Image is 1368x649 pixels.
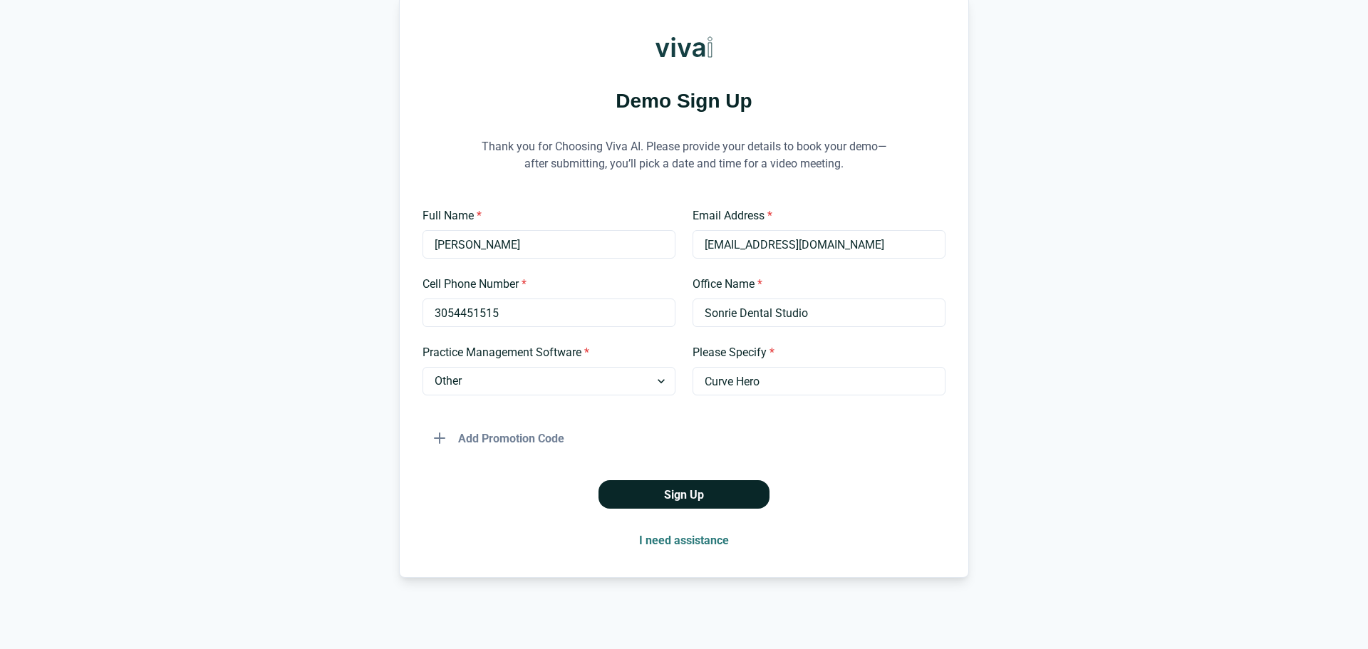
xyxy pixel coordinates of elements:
[693,207,937,224] label: Email Address
[470,120,898,190] p: Thank you for Choosing Viva AI. Please provide your details to book your demo—after submitting, y...
[423,424,576,452] button: Add Promotion Code
[423,87,945,115] h1: Demo Sign Up
[423,344,667,361] label: Practice Management Software
[693,298,945,327] input: Type your office name and address
[423,276,667,293] label: Cell Phone Number
[655,19,712,76] img: Viva AI Logo
[423,207,667,224] label: Full Name
[693,344,937,361] label: Please Specify
[628,526,740,554] button: I need assistance
[598,480,769,509] button: Sign Up
[693,276,937,293] label: Office Name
